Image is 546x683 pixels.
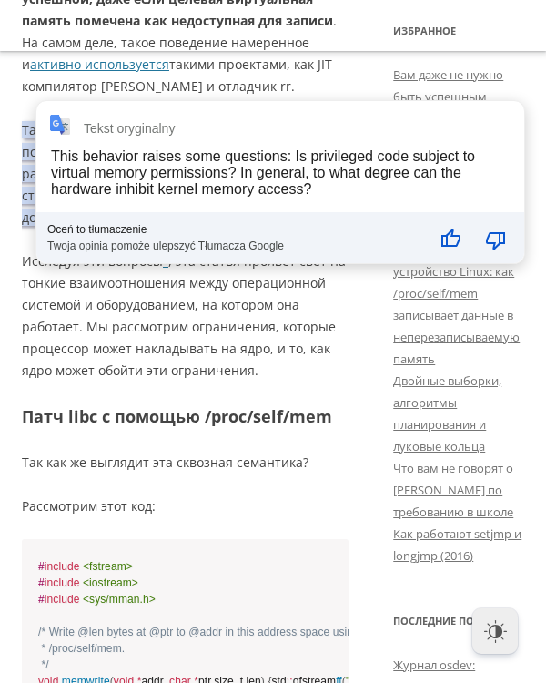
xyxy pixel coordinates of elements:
span: # [38,593,156,606]
span: include [45,576,80,589]
span: # [38,560,133,573]
button: Słabe tłumaczenie [474,218,518,261]
a: активно используется [30,56,169,73]
a: Что вам не говорят о [PERSON_NAME] по требованию в школе [393,460,513,520]
font: Рассмотрим этот код: [22,497,156,515]
a: Как работают setjmp и longjmp (2016) [393,525,521,564]
font: Последние посты [393,614,495,627]
a: Внутреннее устройство Linux: как /proc/self/mem записывает данные в неперезаписываемую память [393,241,520,367]
span: # [38,576,138,589]
div: Oceń to tłumaczenie [47,223,423,236]
span: <sys/mman.h> [83,593,156,606]
font: Так как же выглядит эта сквозная семантика? [22,454,308,471]
div: Twoja opinia pomoże ulepszyć Tłumacza Google [47,236,423,252]
button: Dobre tłumaczenie [429,218,472,261]
a: Вам даже не нужно быть успешным [393,66,503,105]
span: <fstream> [83,560,133,573]
a: Двойные выборки, алгоритмы планирования и луковые кольца [393,372,501,454]
div: Tekst oryginalny [84,121,175,136]
span: <iostream> [83,576,138,589]
font: Исследуя эти вопросы [22,252,163,270]
font: Такое поведение вызывает ряд вопросов: подчиняется ли привилегированный код разрешениям виртуальн... [22,121,345,226]
font: Патч libc с помощью /proc/self/mem [22,405,332,427]
div: This behavior raises some questions: Is privileged code subject to virtual memory permissions? In... [51,148,475,197]
span: include [45,560,80,573]
font: такими проектами, как JIT-компилятор [PERSON_NAME] и отладчик rr. [22,56,337,95]
span: /* Write @len bytes at @ptr to @addr in this address space using * /proc/self/mem. */ [38,626,359,671]
span: include [45,593,80,606]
